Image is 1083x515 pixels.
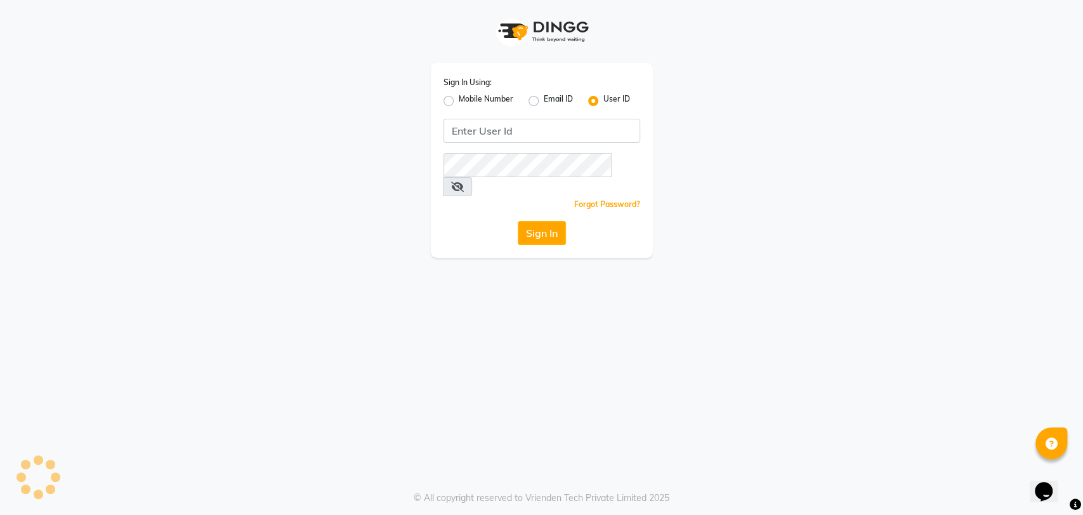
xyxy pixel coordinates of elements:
input: Username [443,119,640,143]
label: Mobile Number [459,93,513,109]
img: logo1.svg [491,13,593,50]
a: Forgot Password? [574,199,640,209]
input: Username [443,153,612,177]
iframe: chat widget [1030,464,1070,502]
button: Sign In [518,221,566,245]
label: Email ID [544,93,573,109]
label: Sign In Using: [443,77,492,88]
label: User ID [603,93,630,109]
